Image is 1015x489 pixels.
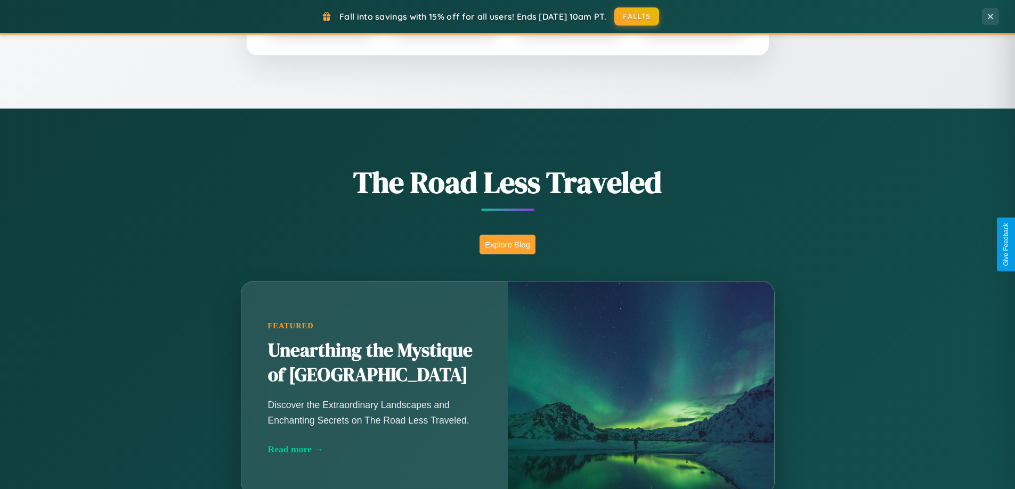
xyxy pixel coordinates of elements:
h1: The Road Less Traveled [188,162,827,203]
button: Explore Blog [480,235,535,254]
span: Fall into savings with 15% off for all users! Ends [DATE] 10am PT. [339,11,606,22]
button: FALL15 [614,7,659,26]
div: Read more → [268,444,481,455]
p: Discover the Extraordinary Landscapes and Enchanting Secrets on The Road Less Traveled. [268,397,481,427]
div: Give Feedback [1002,223,1010,266]
h2: Unearthing the Mystique of [GEOGRAPHIC_DATA] [268,338,481,387]
div: Featured [268,321,481,330]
